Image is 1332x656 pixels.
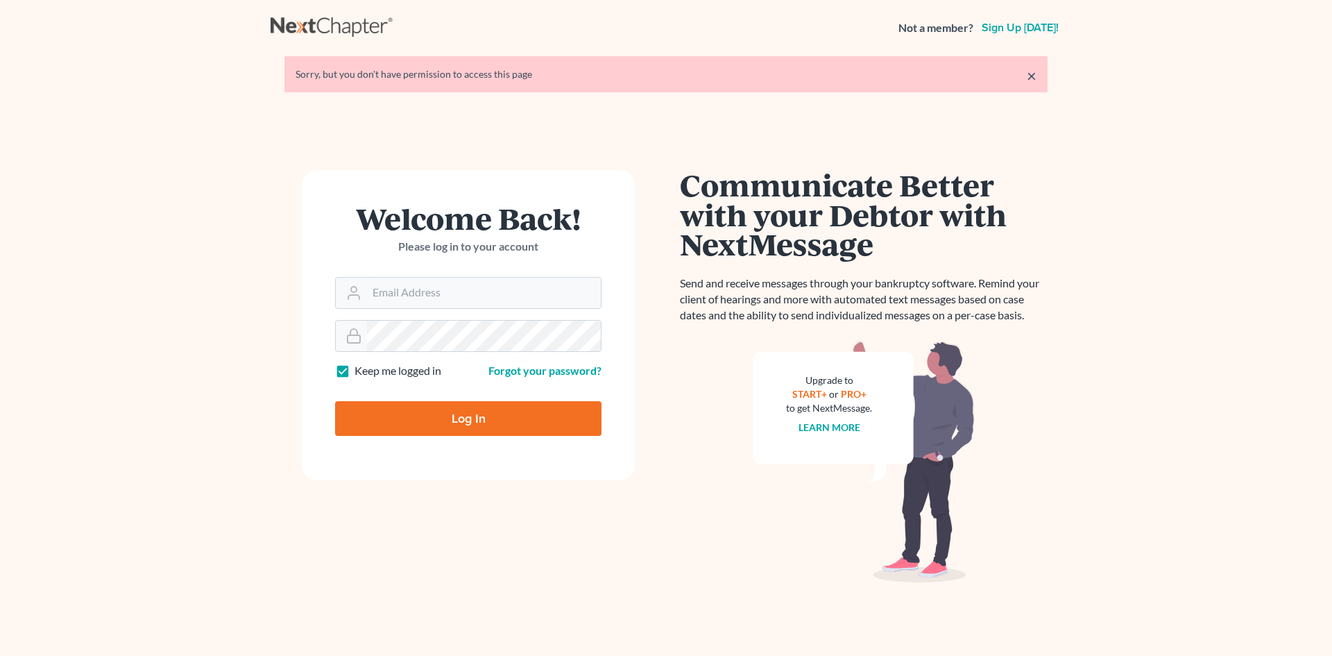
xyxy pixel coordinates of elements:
a: × [1027,67,1036,84]
h1: Communicate Better with your Debtor with NextMessage [680,170,1048,259]
a: Forgot your password? [488,364,601,377]
input: Log In [335,401,601,436]
img: nextmessage_bg-59042aed3d76b12b5cd301f8e5b87938c9018125f34e5fa2b7a6b67550977c72.svg [753,340,975,583]
label: Keep me logged in [355,363,441,379]
h1: Welcome Back! [335,203,601,233]
div: Upgrade to [786,373,872,387]
a: Sign up [DATE]! [979,22,1061,33]
div: to get NextMessage. [786,401,872,415]
a: START+ [792,388,827,400]
p: Please log in to your account [335,239,601,255]
strong: Not a member? [898,20,973,36]
span: or [829,388,839,400]
a: Learn more [799,421,860,433]
p: Send and receive messages through your bankruptcy software. Remind your client of hearings and mo... [680,276,1048,323]
input: Email Address [367,278,601,308]
div: Sorry, but you don't have permission to access this page [296,67,1036,81]
a: PRO+ [841,388,866,400]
